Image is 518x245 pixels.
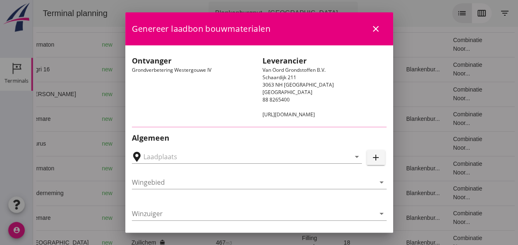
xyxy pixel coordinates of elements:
td: new [62,181,92,205]
td: Combinatie Noor... [413,106,464,131]
td: Ontzilt oph.zan... [263,57,304,82]
i: directions_boat [119,190,125,196]
td: Blankenbur... [366,205,413,230]
td: Blankenbur... [366,106,413,131]
div: Zuilichem [98,214,155,222]
td: 434 [176,106,222,131]
td: Blankenbur... [366,57,413,82]
h2: Leverancier [263,55,387,66]
div: Genereer laadbon bouwmaterialen [125,12,393,45]
small: m3 [192,166,199,171]
i: directions_boat [119,116,125,122]
div: Van Oord Grondstoffen B.V. Schaardijk 211 3063 NH [GEOGRAPHIC_DATA] [GEOGRAPHIC_DATA] 88 8265400 ... [259,52,390,122]
td: 434 [176,205,222,230]
td: Combinatie Noor... [413,205,464,230]
td: Ontzilt oph.zan... [263,156,304,181]
td: Combinatie Noor... [413,131,464,156]
td: new [62,106,92,131]
td: Combinatie Noor... [413,32,464,57]
td: Ontzilt oph.zan... [263,106,304,131]
i: directions_boat [136,91,142,97]
div: Gouda [98,115,155,123]
i: directions_boat [149,42,155,47]
small: m3 [192,117,199,122]
td: Filling sand [263,205,304,230]
td: new [62,82,92,106]
td: 18 [304,32,367,57]
td: Combinatie Noor... [413,57,464,82]
h2: Ontvanger [132,55,256,66]
div: Terminal planning [3,7,81,19]
td: new [62,205,92,230]
h2: Algemeen [132,132,387,144]
td: Combinatie Noor... [413,181,464,205]
small: m3 [192,92,199,97]
div: Blankenburgput - [GEOGRAPHIC_DATA] [182,8,305,18]
td: Ontzilt oph.zan... [263,181,304,205]
small: m3 [196,67,202,72]
td: 1231 [176,181,222,205]
td: 1298 [176,57,222,82]
td: Filling sand [263,82,304,106]
input: Winzuiger [132,207,375,220]
div: Gouda [98,139,155,148]
div: Gouda [98,189,155,198]
td: 18 [304,57,367,82]
small: m3 [196,191,202,196]
input: Wingebied [132,176,375,189]
td: new [62,57,92,82]
small: m3 [192,42,199,47]
i: list [424,8,434,18]
td: Combinatie Noor... [413,82,464,106]
i: arrow_drop_down [377,209,387,219]
input: Laadplaats [143,150,339,163]
i: arrow_drop_down [352,152,362,162]
div: Bergambacht [98,90,155,99]
div: Gouda [98,65,155,74]
i: directions_boat [119,66,125,72]
td: new [62,156,92,181]
small: m3 [192,216,199,221]
i: directions_boat [127,215,132,221]
td: 999 [176,131,222,156]
div: Grondverbetering Westergouwe IV [129,52,259,122]
td: 18 [304,156,367,181]
td: new [62,131,92,156]
i: calendar_view_week [444,8,454,18]
td: Ontzilt oph.zan... [263,131,304,156]
td: Combinatie Noor... [413,156,464,181]
i: directions_boat [119,165,125,171]
td: 18 [304,82,367,106]
i: add [371,153,381,163]
td: 18 [304,205,367,230]
small: m3 [192,141,199,146]
td: Ontzilt oph.zan... [263,32,304,57]
i: directions_boat [119,141,125,146]
td: 672 [176,32,222,57]
i: close [371,24,381,34]
i: arrow_drop_down [310,8,320,18]
td: new [62,32,92,57]
i: arrow_drop_down [377,177,387,187]
td: 397 [176,82,222,106]
td: 672 [176,156,222,181]
div: Gouda [98,164,155,173]
td: Blankenbur... [366,181,413,205]
td: Blankenbur... [366,156,413,181]
i: filter_list [467,8,477,18]
div: Rotterdam Zandoverslag [98,36,155,53]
